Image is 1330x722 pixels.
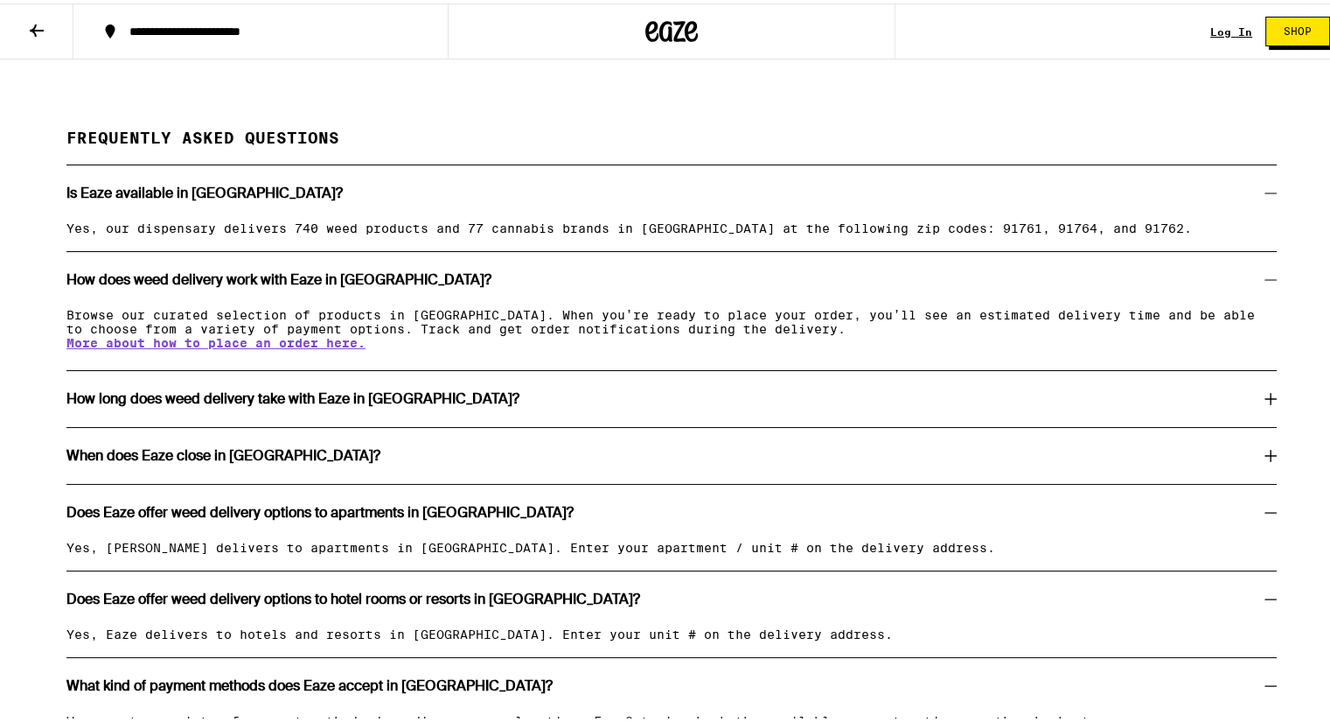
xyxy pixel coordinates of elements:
span: Hi. Need any help? [10,12,126,26]
h3: Is Eaze available in [GEOGRAPHIC_DATA]? [66,183,343,197]
h3: What kind of payment methods does Eaze accept in [GEOGRAPHIC_DATA]? [66,676,553,690]
h2: Frequently Asked Questions [66,127,1277,162]
button: Shop [1265,13,1330,43]
a: More about how to place an order here. [66,333,366,347]
h3: When does Eaze close in [GEOGRAPHIC_DATA]? [66,445,380,459]
p: Yes, our dispensary delivers 740 weed products and 77 cannabis brands in [GEOGRAPHIC_DATA] at the... [66,218,1277,232]
p: Yes, [PERSON_NAME] delivers to apartments in [GEOGRAPHIC_DATA]. Enter your apartment / unit # on ... [66,537,1277,551]
h3: How does weed delivery work with Eaze in [GEOGRAPHIC_DATA]? [66,270,491,284]
h3: How long does weed delivery take with Eaze in [GEOGRAPHIC_DATA]? [66,389,519,403]
p: Browse our curated selection of products in [GEOGRAPHIC_DATA]. When you’re ready to place your or... [66,305,1277,333]
p: Yes, Eaze delivers to hotels and resorts in [GEOGRAPHIC_DATA]. Enter your unit # on the delivery ... [66,624,1277,638]
h3: Does Eaze offer weed delivery options to apartments in [GEOGRAPHIC_DATA]? [66,502,574,516]
a: Log In [1210,23,1252,34]
h3: Does Eaze offer weed delivery options to hotel rooms or resorts in [GEOGRAPHIC_DATA]? [66,589,640,603]
span: Shop [1284,23,1312,33]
